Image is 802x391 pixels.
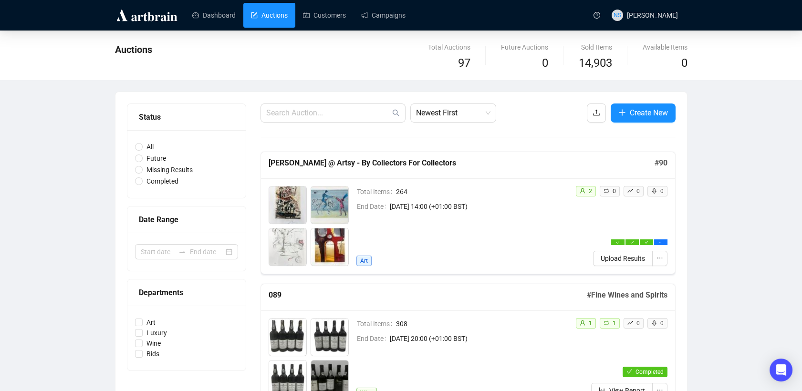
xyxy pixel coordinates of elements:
div: Open Intercom Messenger [770,359,792,381]
span: Completed [143,176,182,186]
span: user [580,188,585,194]
span: End Date [357,201,390,212]
img: logo [115,8,179,23]
div: Total Auctions [428,42,470,52]
div: Available Items [643,42,687,52]
input: Start date [141,247,175,257]
span: 308 [396,319,568,329]
span: plus [618,109,626,116]
span: ellipsis [659,240,663,244]
h5: 089 [269,289,587,301]
img: 4.jpg [311,228,348,266]
span: ellipsis [656,255,663,261]
span: check [645,240,648,244]
img: 2.jpg [311,186,348,224]
div: Status [139,111,234,123]
img: 2.jpg [311,319,348,356]
span: 1 [613,320,616,327]
span: rocket [651,320,657,326]
span: NS [614,10,621,20]
h5: [PERSON_NAME] @ Artsy - By Collectors For Collectors [269,157,655,169]
span: upload [593,109,600,116]
span: Upload Results [601,253,645,264]
span: rise [627,188,633,194]
div: Sold Items [579,42,612,52]
span: Newest First [416,104,490,122]
span: rocket [651,188,657,194]
span: 0 [681,56,687,70]
span: All [143,142,157,152]
span: check [630,240,634,244]
span: retweet [604,188,609,194]
span: Auctions [115,44,152,55]
span: user [580,320,585,326]
span: Art [143,317,159,328]
span: Art [356,256,372,266]
span: Total Items [357,186,396,197]
span: [DATE] 14:00 (+01:00 BST) [390,201,568,212]
span: 0 [613,188,616,195]
span: Luxury [143,328,171,338]
input: Search Auction... [266,107,390,119]
a: Dashboard [192,3,236,28]
h5: # Fine Wines and Spirits [587,289,667,301]
span: question-circle [594,12,600,19]
span: Total Items [357,319,396,329]
img: 3.jpg [269,228,306,266]
span: Bids [143,349,163,359]
span: 0 [660,320,664,327]
span: swap-right [178,248,186,256]
span: 97 [458,56,470,70]
span: 2 [589,188,592,195]
div: Future Auctions [501,42,548,52]
span: check [626,369,632,374]
span: Completed [635,369,664,375]
img: 1.jpg [269,319,306,356]
div: Date Range [139,214,234,226]
span: 0 [636,188,640,195]
span: 14,903 [579,54,612,72]
span: [DATE] 20:00 (+01:00 BST) [390,333,568,344]
span: Missing Results [143,165,197,175]
span: check [616,240,620,244]
span: 0 [636,320,640,327]
span: search [392,109,400,117]
span: retweet [604,320,609,326]
span: 1 [589,320,592,327]
a: Auctions [251,3,288,28]
span: Future [143,153,170,164]
span: 0 [660,188,664,195]
span: [PERSON_NAME] [627,11,678,19]
span: End Date [357,333,390,344]
span: Create New [630,107,668,119]
span: to [178,248,186,256]
div: Departments [139,287,234,298]
span: 264 [396,186,568,197]
a: [PERSON_NAME] @ Artsy - By Collectors For Collectors#90Total Items264End Date[DATE] 14:00 (+01:00... [260,152,676,274]
button: Upload Results [593,251,653,266]
span: 0 [542,56,548,70]
input: End date [190,247,224,257]
a: Customers [303,3,346,28]
span: rise [627,320,633,326]
button: Create New [611,103,676,123]
img: 1.jpg [269,186,306,224]
h5: # 90 [655,157,667,169]
span: Wine [143,338,165,349]
a: Campaigns [361,3,406,28]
